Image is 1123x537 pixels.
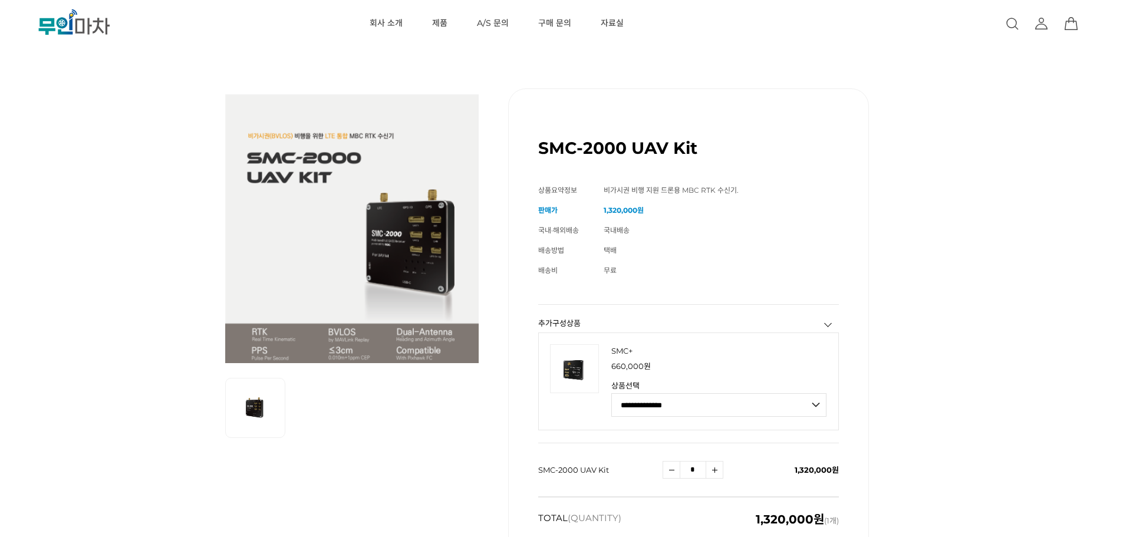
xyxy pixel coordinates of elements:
span: 배송방법 [538,246,564,255]
span: 비가시권 비행 지원 드론용 MBC RTK 수신기. [604,186,739,195]
img: 4cbe2109cccc46d4e4336cb8213cc47f.png [550,344,599,393]
span: 무료 [604,266,617,275]
span: 상품요약정보 [538,186,577,195]
span: 판매가 [538,206,558,215]
a: 추가구성상품 닫기 [822,319,834,331]
td: SMC-2000 UAV Kit [538,443,663,497]
h1: SMC-2000 UAV Kit [538,138,697,158]
span: 660,000원 [611,361,651,371]
span: 택배 [604,246,617,255]
a: 수량감소 [663,461,680,479]
strong: TOTAL [538,513,621,525]
span: (QUANTITY) [568,512,621,523]
span: 배송비 [538,266,558,275]
img: SMC-2000 UAV Kit [225,88,479,363]
strong: 1,320,000원 [604,206,644,215]
p: 판매가 [611,363,826,370]
span: 국내배송 [604,226,630,235]
span: 국내·해외배송 [538,226,579,235]
p: 상품명 [611,345,826,357]
span: (1개) [756,513,839,525]
strong: 상품선택 [611,382,826,390]
a: 수량증가 [706,461,723,479]
span: 1,320,000원 [795,465,839,475]
em: 1,320,000원 [756,512,824,526]
h3: 추가구성상품 [538,319,839,327]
